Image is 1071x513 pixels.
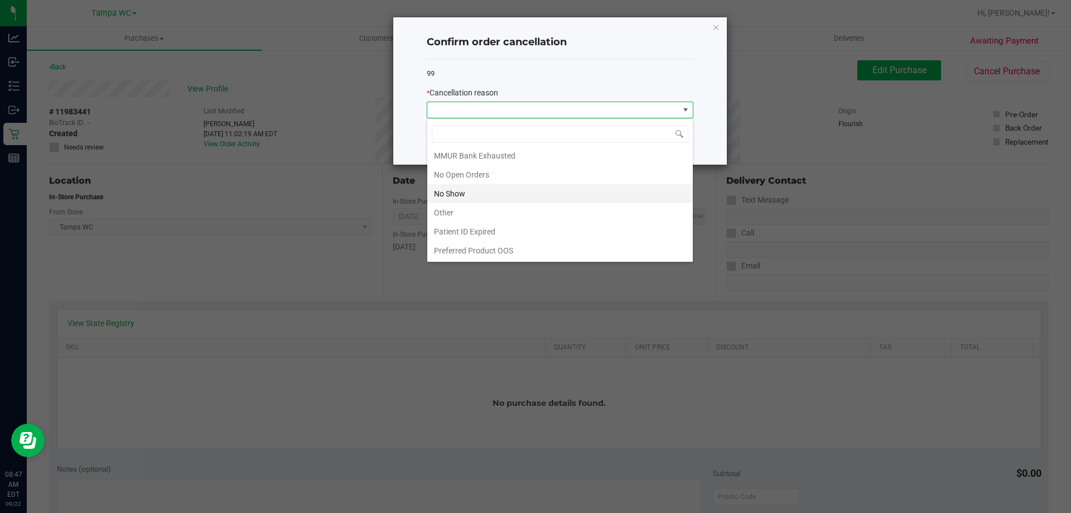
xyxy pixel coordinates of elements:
li: Patient ID Expired [427,222,693,241]
button: Close [712,20,720,33]
li: Preferred Product OOS [427,241,693,260]
li: Other [427,203,693,222]
li: No Open Orders [427,165,693,184]
iframe: Resource center [11,424,45,457]
span: 99 [427,69,435,78]
li: No Show [427,184,693,203]
span: Cancellation reason [430,88,498,97]
li: MMUR Bank Exhausted [427,146,693,165]
h4: Confirm order cancellation [427,35,693,50]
